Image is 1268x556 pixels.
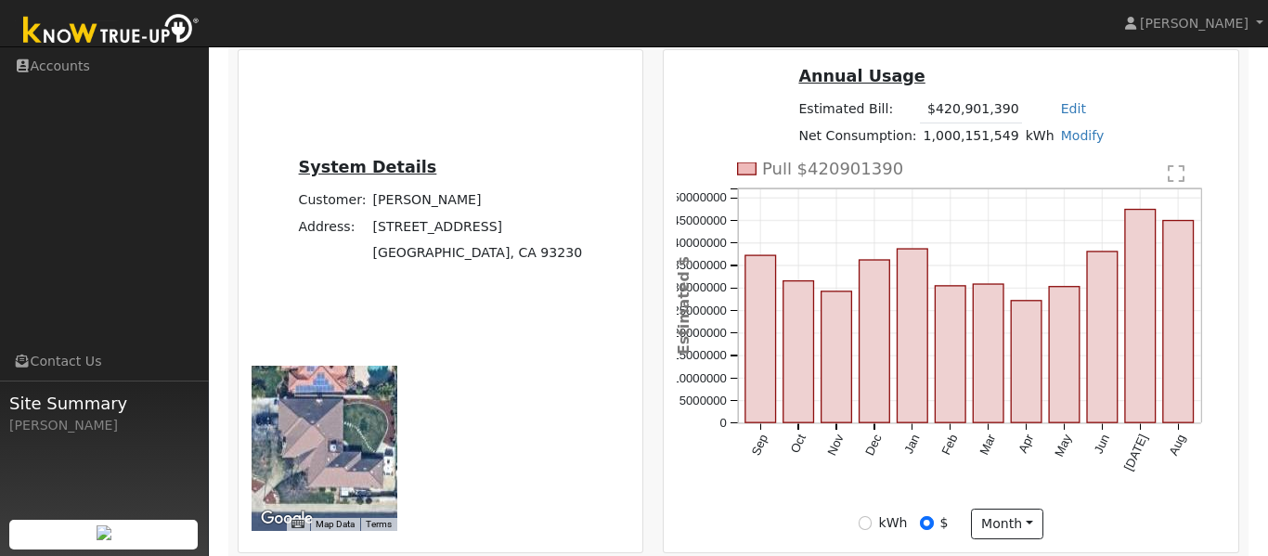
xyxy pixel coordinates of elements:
[369,187,586,213] td: [PERSON_NAME]
[939,433,961,458] text: Feb
[822,291,852,422] rect: onclick=""
[1121,433,1150,473] text: [DATE]
[860,260,890,422] rect: onclick=""
[673,191,727,205] text: 50000000
[299,158,437,176] u: System Details
[673,236,727,250] text: 40000000
[796,97,920,123] td: Estimated Bill:
[974,284,1004,422] rect: onclick=""
[676,256,693,355] text: Estimated $
[291,518,304,531] button: Keyboard shortcuts
[1169,163,1185,184] text: 
[295,213,369,239] td: Address:
[1012,301,1042,422] rect: onclick=""
[798,67,925,85] u: Annual Usage
[256,507,317,531] a: Open this area in Google Maps (opens a new window)
[1061,101,1086,116] a: Edit
[920,516,933,529] input: $
[1163,221,1194,423] rect: onclick=""
[14,10,209,52] img: Know True-Up
[366,519,392,529] a: Terms (opens in new tab)
[1140,16,1249,31] span: [PERSON_NAME]
[673,371,727,385] text: 10000000
[97,525,111,540] img: retrieve
[971,509,1044,540] button: month
[679,394,727,407] text: 5000000
[1049,287,1080,422] rect: onclick=""
[673,304,727,317] text: 25000000
[745,255,776,422] rect: onclick=""
[1022,123,1057,149] td: kWh
[316,518,355,531] button: Map Data
[783,281,814,423] rect: onclick=""
[720,416,727,430] text: 0
[1092,433,1113,457] text: Jun
[796,123,920,149] td: Net Consumption:
[936,286,966,422] rect: onclick=""
[863,432,886,458] text: Dec
[295,187,369,213] td: Customer:
[9,416,199,435] div: [PERSON_NAME]
[9,391,199,416] span: Site Summary
[749,433,770,459] text: Sep
[977,432,999,457] text: Mar
[940,513,949,533] label: $
[673,258,727,272] text: 35000000
[1087,252,1118,422] rect: onclick=""
[673,326,727,340] text: 20000000
[1125,210,1156,423] rect: onclick=""
[673,213,727,227] text: 45000000
[762,159,903,178] text: Pull $420901390
[920,123,1022,149] td: 1,000,151,549
[878,513,907,533] label: kWh
[1016,432,1036,455] text: Apr
[256,507,317,531] img: Google
[901,433,923,457] text: Jan
[673,281,727,295] text: 30000000
[920,97,1022,123] td: $420,901,390
[369,239,586,265] td: [GEOGRAPHIC_DATA], CA 93230
[1061,128,1105,143] a: Modify
[825,432,847,458] text: Nov
[1167,433,1188,459] text: Aug
[859,516,872,529] input: kWh
[1053,432,1075,459] text: May
[369,213,586,239] td: [STREET_ADDRESS]
[898,249,928,422] rect: onclick=""
[673,348,727,362] text: 15000000
[788,432,809,455] text: Oct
